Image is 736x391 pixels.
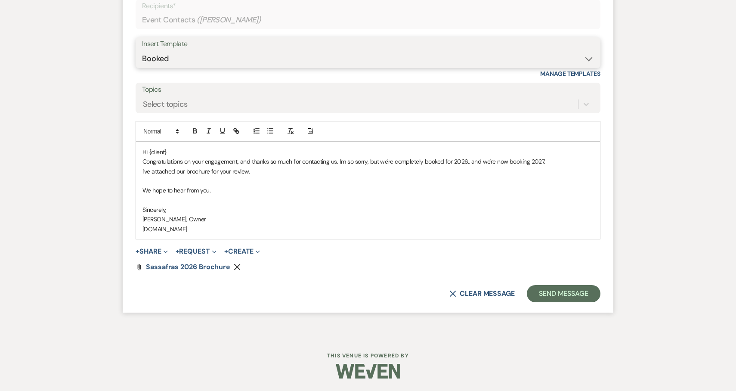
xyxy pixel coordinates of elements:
[336,356,400,386] img: Weven Logo
[142,12,594,28] div: Event Contacts
[527,285,600,302] button: Send Message
[176,248,216,255] button: Request
[143,98,188,110] div: Select topics
[449,290,515,297] button: Clear message
[224,248,228,255] span: +
[142,167,594,176] p: I've attached our brochure for your review.
[142,214,594,224] p: [PERSON_NAME], Owner
[142,157,594,166] p: Congratulations on your engagement, and thanks so much for contacting us. I'm so sorry, but we're...
[142,205,594,214] p: Sincerely,
[146,264,230,270] a: Sassafras 2026 Brochure
[142,84,594,96] label: Topics
[176,248,179,255] span: +
[142,38,594,50] div: Insert Template
[142,147,594,157] p: Hi {client}
[146,262,230,271] span: Sassafras 2026 Brochure
[142,186,594,195] p: We hope to hear from you.
[136,248,168,255] button: Share
[224,248,260,255] button: Create
[136,248,139,255] span: +
[142,224,594,234] p: [DOMAIN_NAME]
[197,14,261,26] span: ( [PERSON_NAME] )
[142,0,594,12] p: Recipients*
[540,70,600,78] a: Manage Templates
